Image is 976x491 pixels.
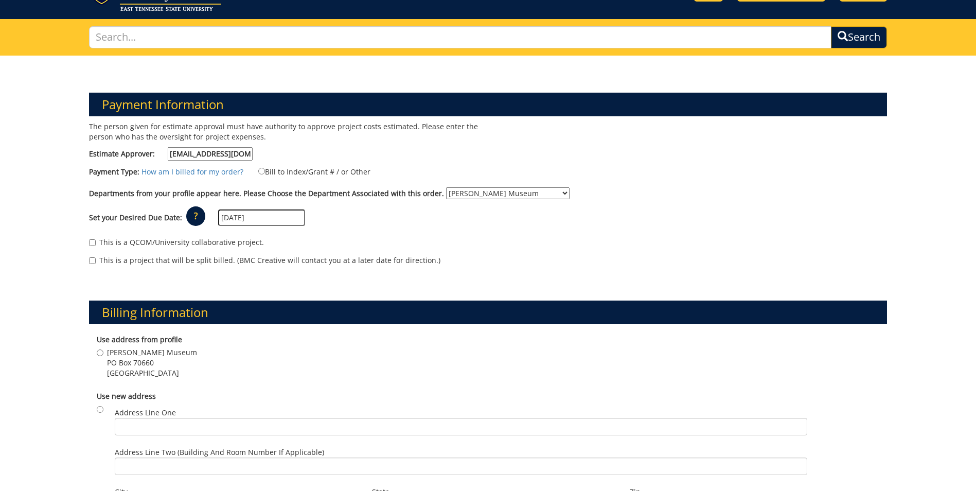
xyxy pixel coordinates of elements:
span: [PERSON_NAME] Museum [107,347,197,358]
label: Address Line Two (Building and Room Number if applicable) [115,447,807,475]
button: Search [831,26,887,48]
span: [GEOGRAPHIC_DATA] [107,368,197,378]
label: This is a QCOM/University collaborative project. [89,237,264,248]
input: [PERSON_NAME] Museum PO Box 70660 [GEOGRAPHIC_DATA] [97,349,103,356]
label: Payment Type: [89,167,139,177]
label: Departments from your profile appear here. Please Choose the Department Associated with this order. [89,188,444,199]
h3: Billing Information [89,301,887,324]
label: This is a project that will be split billed. (BMC Creative will contact you at a later date for d... [89,255,440,266]
a: How am I billed for my order? [141,167,243,177]
b: Use address from profile [97,335,182,344]
p: ? [186,206,205,226]
input: MM/DD/YYYY [218,209,305,226]
label: Address Line One [115,408,807,435]
label: Bill to Index/Grant # / or Other [245,166,370,177]
h3: Payment Information [89,93,887,116]
input: This is a QCOM/University collaborative project. [89,239,96,246]
input: Estimate Approver: [168,147,253,161]
p: The person given for estimate approval must have authority to approve project costs estimated. Pl... [89,121,480,142]
input: Bill to Index/Grant # / or Other [258,168,265,174]
input: This is a project that will be split billed. (BMC Creative will contact you at a later date for d... [89,257,96,264]
label: Estimate Approver: [89,147,253,161]
b: Use new address [97,391,156,401]
span: PO Box 70660 [107,358,197,368]
input: Search... [89,26,831,48]
label: Set your Desired Due Date: [89,213,182,223]
input: Address Line One [115,418,807,435]
input: Address Line Two (Building and Room Number if applicable) [115,458,807,475]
